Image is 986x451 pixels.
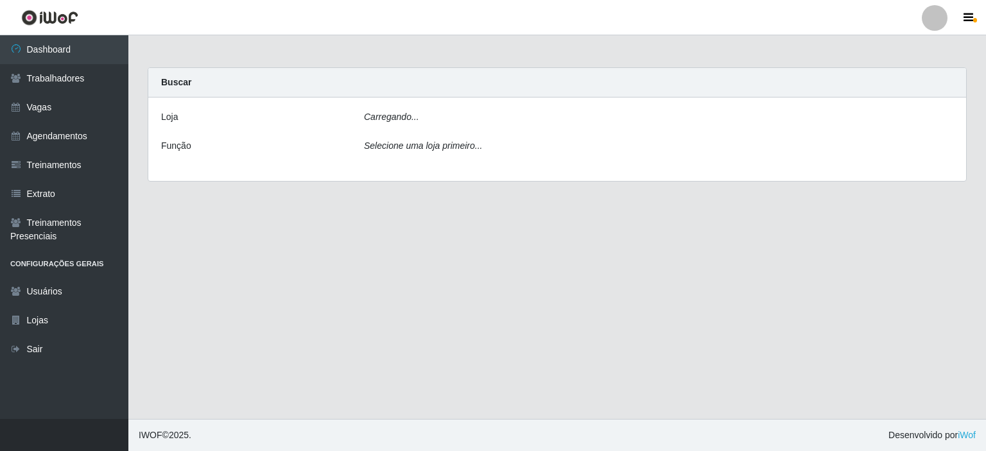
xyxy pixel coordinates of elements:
[161,110,178,124] label: Loja
[161,77,191,87] strong: Buscar
[139,430,162,440] span: IWOF
[958,430,976,440] a: iWof
[21,10,78,26] img: CoreUI Logo
[888,429,976,442] span: Desenvolvido por
[161,139,191,153] label: Função
[364,140,482,151] i: Selecione uma loja primeiro...
[139,429,191,442] span: © 2025 .
[364,112,419,122] i: Carregando...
